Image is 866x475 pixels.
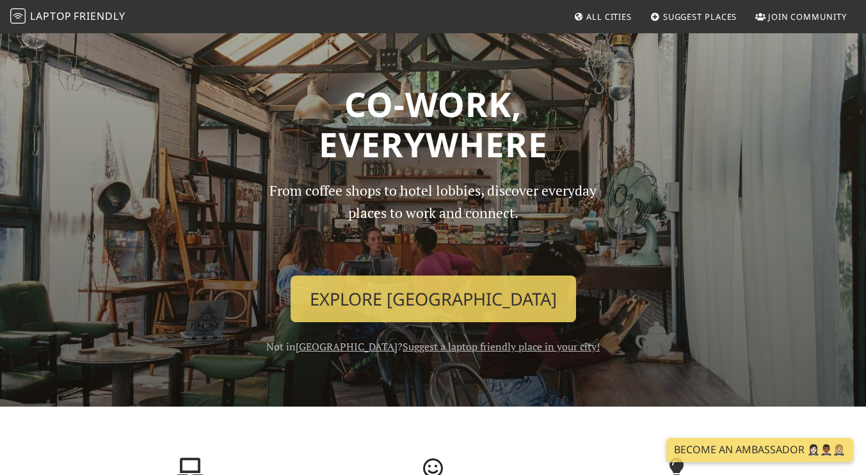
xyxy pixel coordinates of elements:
span: Join Community [768,11,847,22]
p: From coffee shops to hotel lobbies, discover everyday places to work and connect. [259,180,608,265]
a: Become an Ambassador 🤵🏻‍♀️🤵🏾‍♂️🤵🏼‍♀️ [666,438,853,462]
span: Not in ? [266,339,600,354]
img: LaptopFriendly [10,8,26,24]
a: Suggest Places [645,5,742,28]
a: [GEOGRAPHIC_DATA] [296,339,397,354]
a: Explore [GEOGRAPHIC_DATA] [291,276,576,323]
span: Suggest Places [663,11,737,22]
a: Join Community [750,5,852,28]
span: Laptop [30,9,72,23]
h1: Co-work, Everywhere [76,84,790,165]
a: All Cities [568,5,637,28]
span: All Cities [586,11,632,22]
a: LaptopFriendly LaptopFriendly [10,6,125,28]
a: Suggest a laptop friendly place in your city! [403,339,600,354]
span: Friendly [74,9,125,23]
